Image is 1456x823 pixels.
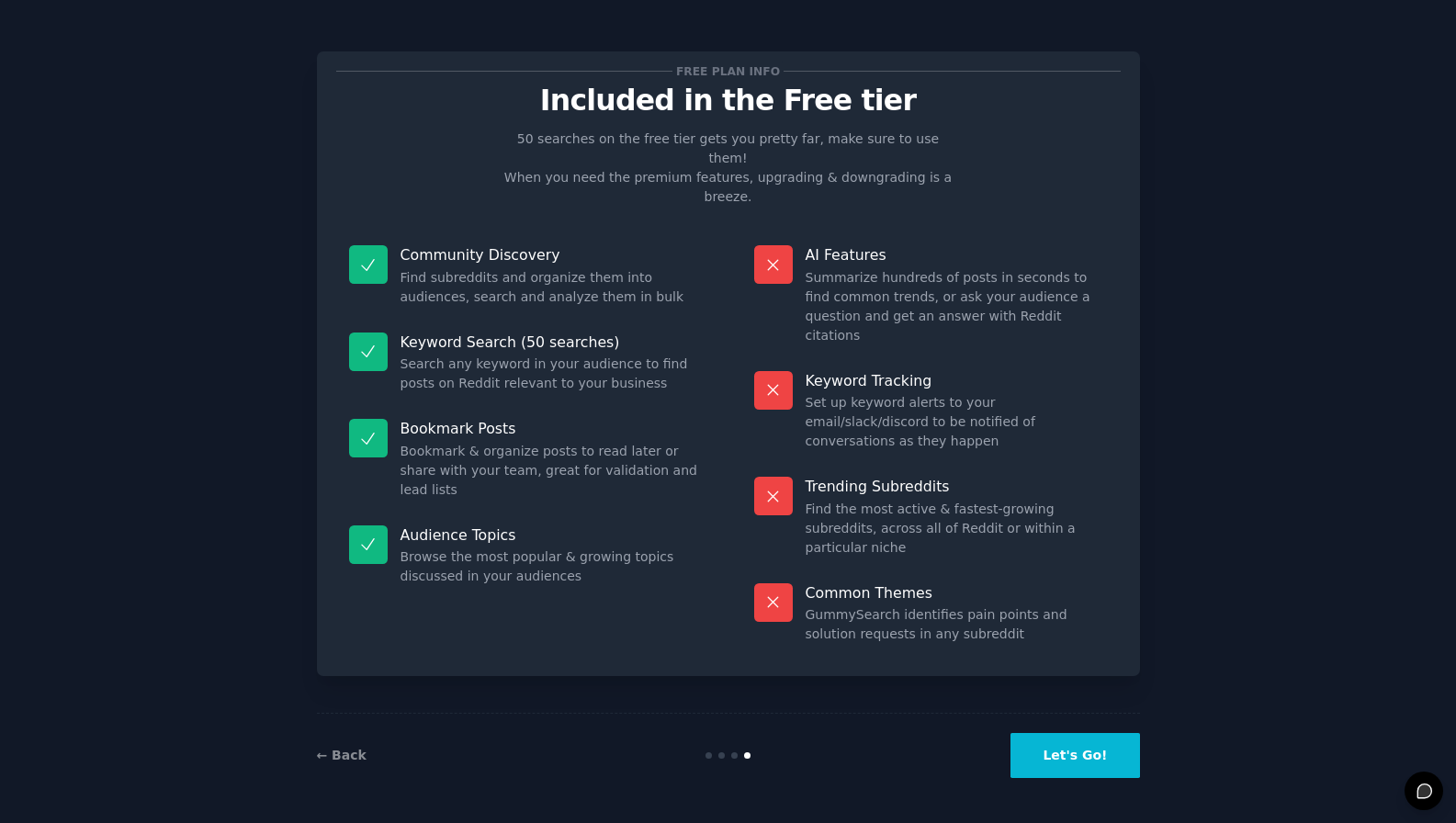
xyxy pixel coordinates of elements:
[806,477,1108,496] p: Trending Subreddits
[401,245,703,265] p: Community Discovery
[806,583,1108,603] p: Common Themes
[806,371,1108,390] p: Keyword Tracking
[806,268,1108,345] dd: Summarize hundreds of posts in seconds to find common trends, or ask your audience a question and...
[401,525,703,545] p: Audience Topics
[806,245,1108,265] p: AI Features
[401,547,703,586] dd: Browse the most popular & growing topics discussed in your audiences
[401,355,703,393] dd: Search any keyword in your audience to find posts on Reddit relevant to your business
[317,748,367,762] a: ← Back
[806,500,1108,558] dd: Find the most active & fastest-growing subreddits, across all of Reddit or within a particular niche
[806,393,1108,451] dd: Set up keyword alerts to your email/slack/discord to be notified of conversations as they happen
[401,268,703,307] dd: Find subreddits and organize them into audiences, search and analyze them in bulk
[401,333,703,352] p: Keyword Search (50 searches)
[336,85,1121,117] p: Included in the Free tier
[1010,733,1139,778] button: Let's Go!
[672,62,783,81] span: Free plan info
[806,605,1108,644] dd: GummySearch identifies pain points and solution requests in any subreddit
[497,130,960,207] p: 50 searches on the free tier gets you pretty far, make sure to use them! When you need the premiu...
[401,419,703,438] p: Bookmark Posts
[401,442,703,500] dd: Bookmark & organize posts to read later or share with your team, great for validation and lead lists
